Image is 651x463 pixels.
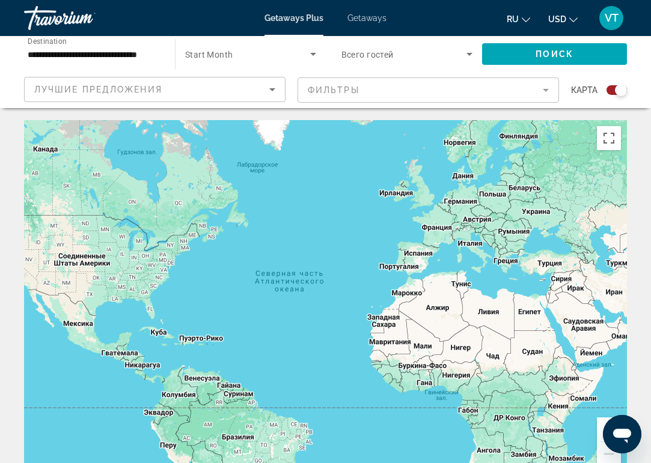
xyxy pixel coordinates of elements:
a: Getaways Plus [264,13,323,23]
span: карта [571,82,598,98]
span: Поиск [536,49,573,59]
a: Travorium [24,2,144,34]
span: USD [548,14,566,24]
span: Лучшие предложения [34,85,162,94]
span: Всего гостей [341,50,394,59]
a: Getaways [347,13,387,23]
button: Включить полноэкранный режим [597,126,621,150]
span: ru [507,14,519,24]
button: Change currency [548,10,578,28]
button: Filter [298,77,559,103]
button: Change language [507,10,530,28]
button: Поиск [482,43,627,65]
span: Destination [28,37,67,45]
button: Увеличить [597,417,621,441]
iframe: Кнопка запуска окна обмена сообщениями [603,415,641,453]
mat-select: Sort by [34,82,275,97]
button: User Menu [596,5,627,31]
span: VT [605,12,619,24]
span: Start Month [185,50,233,59]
